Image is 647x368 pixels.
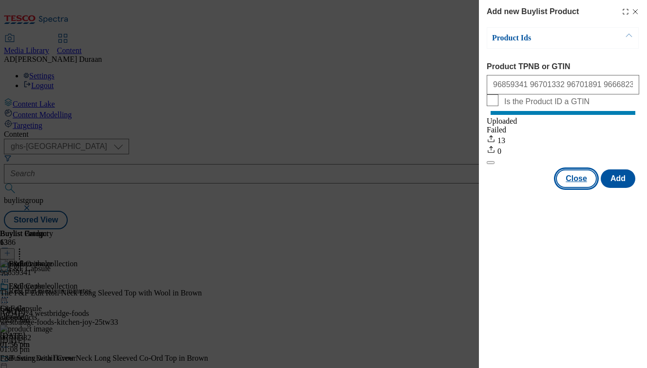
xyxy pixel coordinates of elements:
[487,62,639,71] label: Product TPNB or GTIN
[601,169,635,188] button: Add
[492,33,594,43] p: Product Ids
[487,75,639,94] input: Enter 1 or 20 space separated Product TPNB or GTIN
[487,126,639,134] div: Failed
[487,134,639,145] div: 13
[487,6,579,18] h4: Add new Buylist Product
[504,97,590,106] span: Is the Product ID a GTIN
[487,145,639,156] div: 0
[556,169,597,188] button: Close
[487,117,639,126] div: Uploaded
